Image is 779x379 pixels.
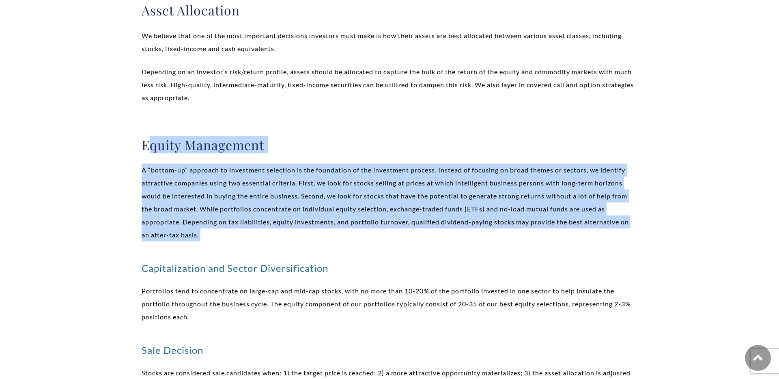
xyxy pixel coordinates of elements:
[142,2,637,18] h2: Asset Allocation
[142,284,637,323] p: Portfolios tend to concentrate on large-cap and mid-cap stocks, with no more than 10-20% of the p...
[142,65,637,104] p: Depending on an investor’s risk/return profile, assets should be allocated to capture the bulk of...
[142,29,637,55] p: We believe that one of the most important decisions investors must make is how their assets are b...
[142,164,637,241] p: A “bottom-up” approach to investment selection is the foundation of the investment process. Inste...
[142,344,637,357] h3: Sale Decision
[142,137,637,153] h2: Equity Management
[142,262,637,275] h3: Capitalization and Sector Diversification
